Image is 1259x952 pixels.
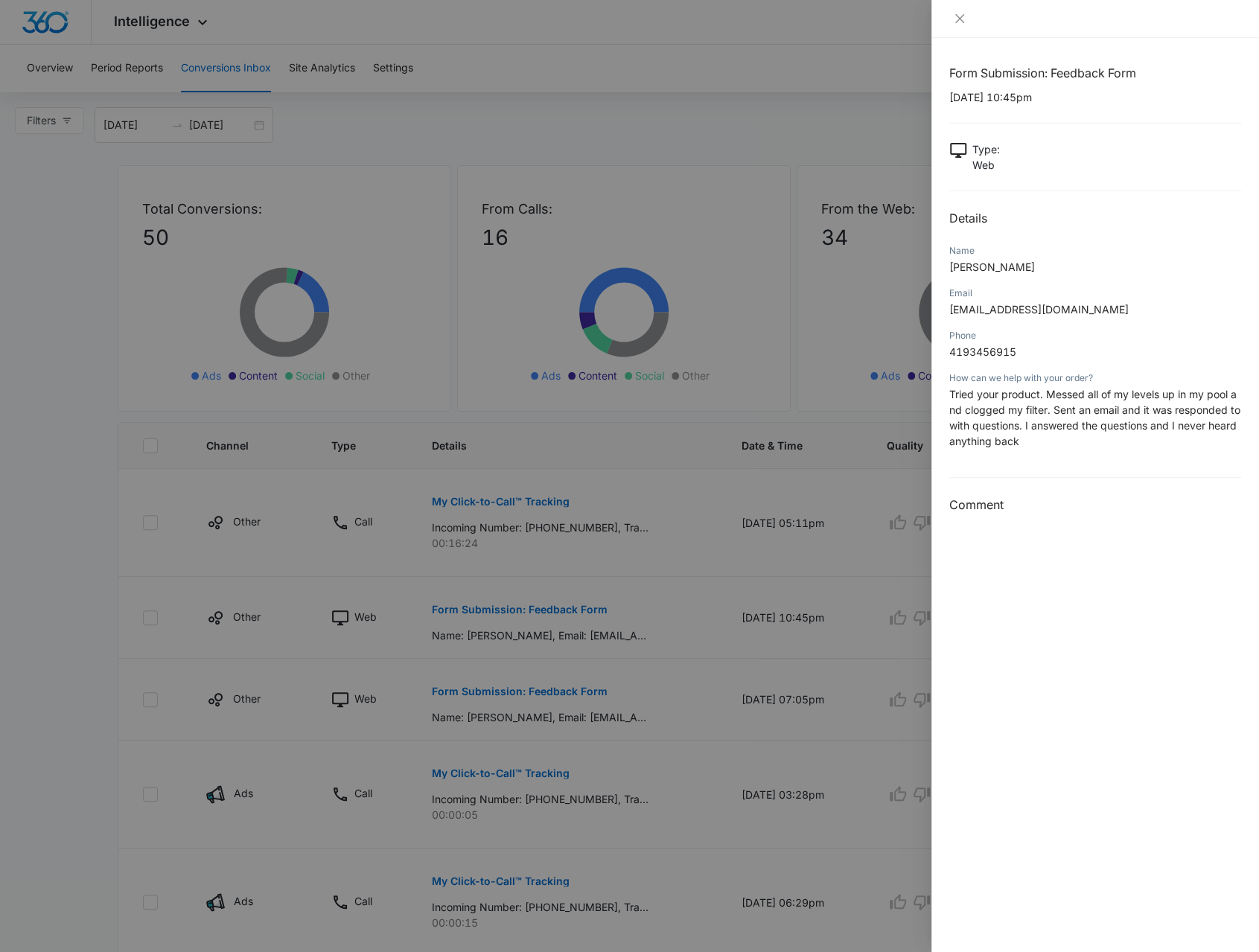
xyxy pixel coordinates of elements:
span: close [954,13,966,25]
div: Phone [949,329,1241,342]
div: Name [949,244,1241,258]
span: 4193456915 [949,345,1016,358]
p: Type : [972,141,1000,157]
button: Close [949,12,970,25]
h2: Details [949,209,1241,227]
p: Web [972,157,1000,173]
div: Email [949,287,1241,300]
h1: Form Submission: Feedback Form [949,64,1241,82]
span: [PERSON_NAME] [949,261,1035,273]
span: [EMAIL_ADDRESS][DOMAIN_NAME] [949,303,1129,316]
div: How can we help with your order? [949,371,1241,385]
span: Tried your product. Messed all of my levels up in my pool and clogged my filter. Sent an email an... [949,388,1240,447]
p: [DATE] 10:45pm [949,89,1241,105]
h3: Comment [949,496,1241,514]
